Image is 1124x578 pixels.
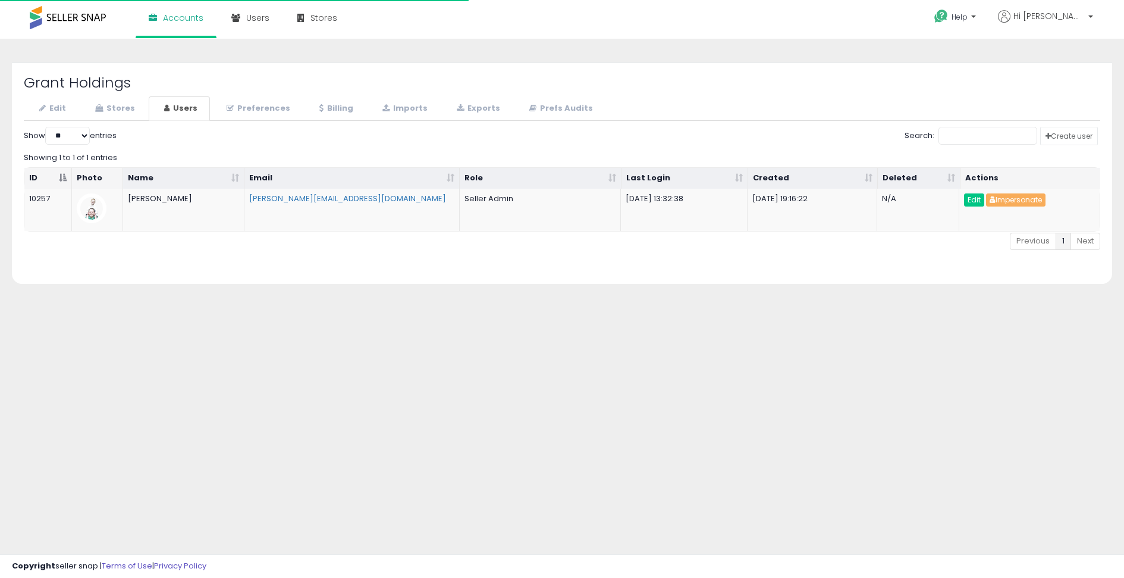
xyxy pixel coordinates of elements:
[938,127,1037,145] input: Search:
[12,560,55,571] strong: Copyright
[45,127,90,145] select: Showentries
[460,168,621,189] th: Role: activate to sort column ascending
[24,96,79,121] a: Edit
[211,96,303,121] a: Preferences
[244,168,460,189] th: Email: activate to sort column ascending
[748,189,877,231] td: [DATE] 19:16:22
[905,127,1037,145] label: Search:
[310,12,337,24] span: Stores
[1040,127,1098,145] a: Create user
[249,193,446,204] a: [PERSON_NAME][EMAIL_ADDRESS][DOMAIN_NAME]
[960,168,1101,189] th: Actions
[514,96,605,121] a: Prefs Audits
[12,561,206,572] div: seller snap | |
[986,193,1045,207] button: Impersonate
[1013,10,1085,22] span: Hi [PERSON_NAME]
[24,168,72,189] th: ID: activate to sort column descending
[24,189,72,231] td: 10257
[123,168,244,189] th: Name: activate to sort column ascending
[24,127,117,145] label: Show entries
[24,75,1100,90] h2: Grant Holdings
[367,96,440,121] a: Imports
[154,560,206,571] a: Privacy Policy
[748,168,878,189] th: Created: activate to sort column ascending
[24,148,1100,164] div: Showing 1 to 1 of 1 entries
[441,96,513,121] a: Exports
[621,189,748,231] td: [DATE] 13:32:38
[460,189,621,231] td: Seller Admin
[149,96,210,121] a: Users
[80,96,147,121] a: Stores
[1010,233,1056,250] a: Previous
[102,560,152,571] a: Terms of Use
[952,12,968,22] span: Help
[621,168,748,189] th: Last Login: activate to sort column ascending
[1070,233,1100,250] a: Next
[72,168,123,189] th: Photo
[304,96,366,121] a: Billing
[77,193,106,223] img: profile
[934,9,949,24] i: Get Help
[998,10,1093,37] a: Hi [PERSON_NAME]
[986,194,1045,205] a: Impersonate
[877,189,960,231] td: N/A
[964,193,984,207] a: Edit
[1056,233,1071,250] a: 1
[123,189,244,231] td: [PERSON_NAME]
[246,12,269,24] span: Users
[163,12,203,24] span: Accounts
[878,168,960,189] th: Deleted: activate to sort column ascending
[1045,131,1092,141] span: Create user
